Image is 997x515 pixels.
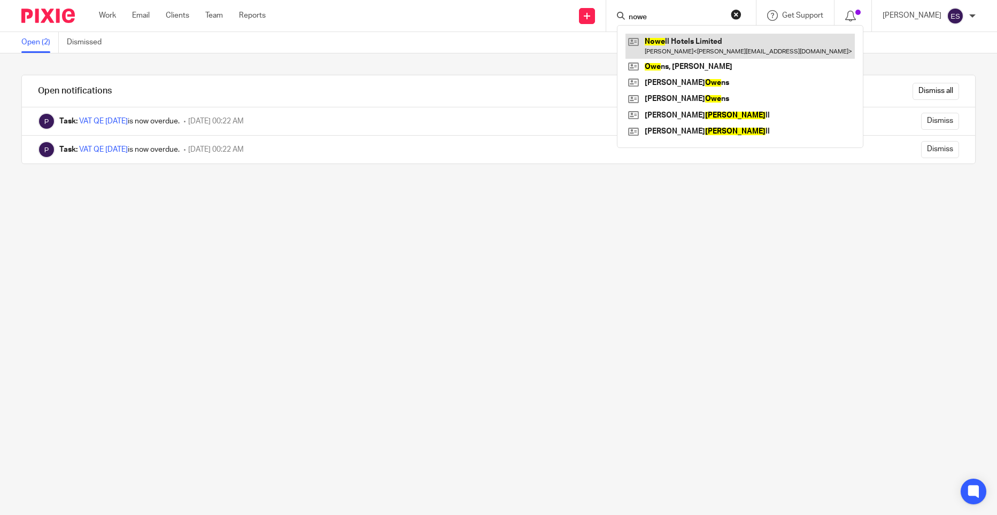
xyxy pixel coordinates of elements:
[59,116,180,127] div: is now overdue.
[239,10,266,21] a: Reports
[188,146,244,153] span: [DATE] 00:22 AM
[59,144,180,155] div: is now overdue.
[38,85,112,97] h1: Open notifications
[79,146,128,153] a: VAT QE [DATE]
[21,32,59,53] a: Open (2)
[79,118,128,125] a: VAT QE [DATE]
[59,146,78,153] b: Task:
[59,118,78,125] b: Task:
[628,13,724,22] input: Search
[188,118,244,125] span: [DATE] 00:22 AM
[99,10,116,21] a: Work
[38,141,55,158] img: Pixie
[947,7,964,25] img: svg%3E
[205,10,223,21] a: Team
[731,9,741,20] button: Clear
[21,9,75,23] img: Pixie
[921,141,959,158] input: Dismiss
[913,83,959,100] input: Dismiss all
[166,10,189,21] a: Clients
[883,10,941,21] p: [PERSON_NAME]
[38,113,55,130] img: Pixie
[921,113,959,130] input: Dismiss
[782,12,823,19] span: Get Support
[132,10,150,21] a: Email
[67,32,110,53] a: Dismissed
